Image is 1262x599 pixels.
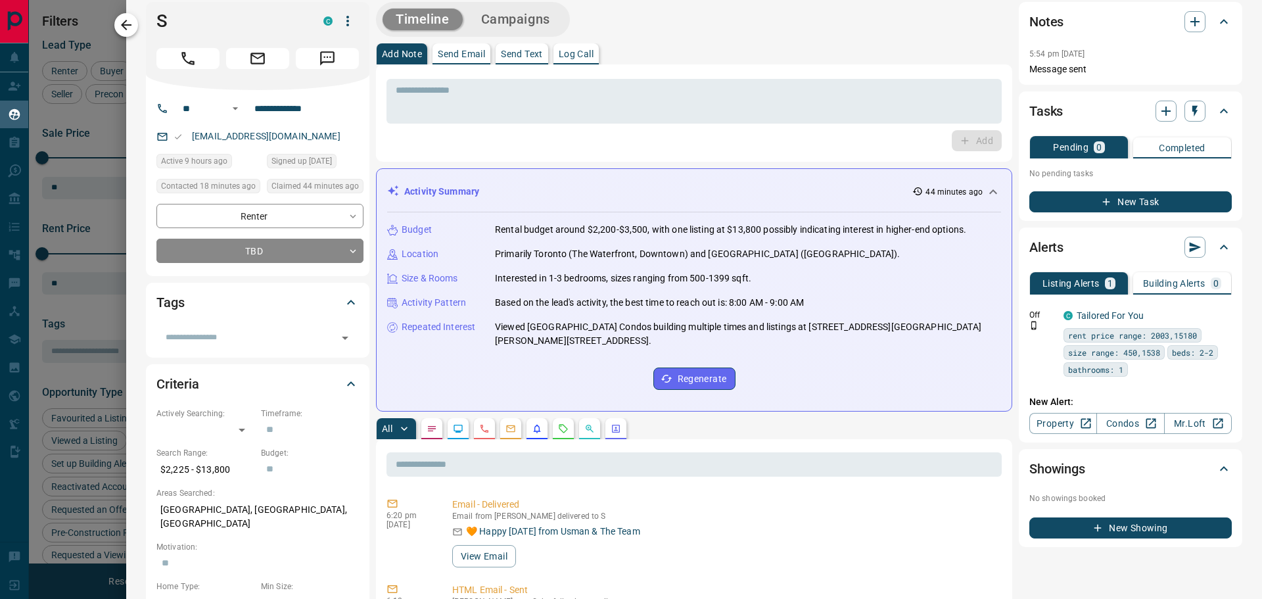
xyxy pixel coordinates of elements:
p: Send Email [438,49,485,59]
svg: Notes [427,423,437,434]
span: Message [296,48,359,69]
svg: Push Notification Only [1029,321,1039,330]
div: Sun Mar 23 2025 [267,154,363,172]
p: Building Alerts [1143,279,1205,288]
p: Viewed [GEOGRAPHIC_DATA] Condos building multiple times and listings at [STREET_ADDRESS][GEOGRAPH... [495,320,1001,348]
svg: Requests [558,423,569,434]
p: $2,225 - $13,800 [156,459,254,481]
p: Based on the lead's activity, the best time to reach out is: 8:00 AM - 9:00 AM [495,296,804,310]
span: rent price range: 2003,15180 [1068,329,1197,342]
p: Actively Searching: [156,408,254,419]
p: Budget [402,223,432,237]
div: Sun Oct 12 2025 [267,179,363,197]
button: View Email [452,545,516,567]
span: Contacted 18 minutes ago [161,180,256,193]
p: Primarily Toronto (The Waterfront, Downtown) and [GEOGRAPHIC_DATA] ([GEOGRAPHIC_DATA]). [495,247,900,261]
div: Sun Oct 12 2025 [156,179,260,197]
svg: Emails [505,423,516,434]
p: Activity Pattern [402,296,466,310]
svg: Listing Alerts [532,423,542,434]
p: Interested in 1-3 bedrooms, sizes ranging from 500-1399 sqft. [495,272,751,285]
span: bathrooms: 1 [1068,363,1123,376]
p: [DATE] [386,520,432,529]
p: Motivation: [156,541,359,553]
p: [GEOGRAPHIC_DATA], [GEOGRAPHIC_DATA], [GEOGRAPHIC_DATA] [156,499,359,535]
p: Message sent [1029,62,1232,76]
svg: Calls [479,423,490,434]
button: Timeline [383,9,463,30]
p: 0 [1213,279,1219,288]
a: Mr.Loft [1164,413,1232,434]
p: HTML Email - Sent [452,583,996,597]
div: condos.ca [1063,311,1073,320]
p: Log Call [559,49,594,59]
svg: Lead Browsing Activity [453,423,463,434]
p: Email from [PERSON_NAME] delivered to S [452,512,996,521]
p: Off [1029,309,1056,321]
span: Active 9 hours ago [161,155,227,168]
p: Location [402,247,438,261]
div: TBD [156,239,363,263]
span: Claimed 44 minutes ago [271,180,359,193]
p: Rental budget around $2,200-$3,500, with one listing at $13,800 possibly indicating interest in h... [495,223,966,237]
span: Signed up [DATE] [271,155,332,168]
div: Renter [156,204,363,228]
a: [EMAIL_ADDRESS][DOMAIN_NAME] [192,131,340,141]
p: Budget: [261,447,359,459]
p: 6:20 pm [386,511,432,520]
p: Email - Delivered [452,498,996,512]
div: Sun Oct 12 2025 [156,154,260,172]
p: Repeated Interest [402,320,475,334]
div: Criteria [156,368,359,400]
svg: Opportunities [584,423,595,434]
div: condos.ca [323,16,333,26]
div: Alerts [1029,231,1232,263]
button: Open [336,329,354,347]
p: Min Size: [261,581,359,592]
h2: Showings [1029,458,1085,479]
div: Showings [1029,453,1232,485]
p: Add Note [382,49,422,59]
p: New Alert: [1029,395,1232,409]
svg: Agent Actions [611,423,621,434]
h2: Notes [1029,11,1063,32]
h2: Tags [156,292,184,313]
p: 🧡 Happy [DATE] from Usman & The Team [466,525,640,539]
p: Activity Summary [404,185,479,199]
button: Open [227,101,243,116]
p: No pending tasks [1029,164,1232,183]
p: 5:54 pm [DATE] [1029,49,1085,59]
p: No showings booked [1029,492,1232,504]
div: Notes [1029,6,1232,37]
p: Listing Alerts [1042,279,1100,288]
a: Condos [1096,413,1164,434]
span: Email [226,48,289,69]
p: Home Type: [156,581,254,592]
p: All [382,424,392,433]
p: 44 minutes ago [925,186,983,198]
a: Property [1029,413,1097,434]
button: New Showing [1029,517,1232,539]
div: Tasks [1029,95,1232,127]
p: Send Text [501,49,543,59]
p: Completed [1159,143,1205,153]
h2: Alerts [1029,237,1063,258]
div: Tags [156,287,359,318]
button: Campaigns [468,9,563,30]
p: 1 [1108,279,1113,288]
button: New Task [1029,191,1232,212]
h1: S [156,11,304,32]
p: Size & Rooms [402,272,458,285]
button: Regenerate [653,368,736,390]
span: Call [156,48,220,69]
p: Pending [1053,143,1088,152]
a: Tailored For You [1077,310,1144,321]
span: beds: 2-2 [1172,346,1213,359]
span: size range: 450,1538 [1068,346,1160,359]
svg: Email Valid [174,132,183,141]
p: 0 [1096,143,1102,152]
p: Timeframe: [261,408,359,419]
p: Areas Searched: [156,487,359,499]
h2: Criteria [156,373,199,395]
h2: Tasks [1029,101,1063,122]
